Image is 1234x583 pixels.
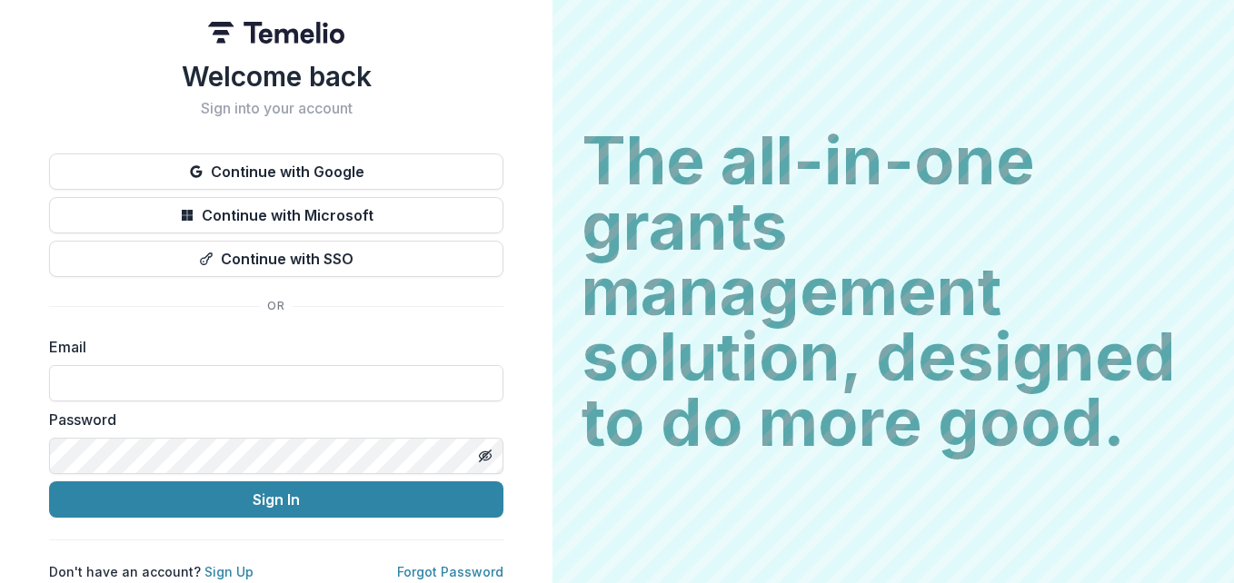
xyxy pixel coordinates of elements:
[49,153,503,190] button: Continue with Google
[49,409,493,430] label: Password
[49,100,503,117] h2: Sign into your account
[49,481,503,518] button: Sign In
[204,564,254,579] a: Sign Up
[49,241,503,277] button: Continue with SSO
[49,336,493,358] label: Email
[49,562,254,581] p: Don't have an account?
[208,22,344,44] img: Temelio
[49,197,503,233] button: Continue with Microsoft
[49,60,503,93] h1: Welcome back
[397,564,503,579] a: Forgot Password
[471,441,500,470] button: Toggle password visibility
